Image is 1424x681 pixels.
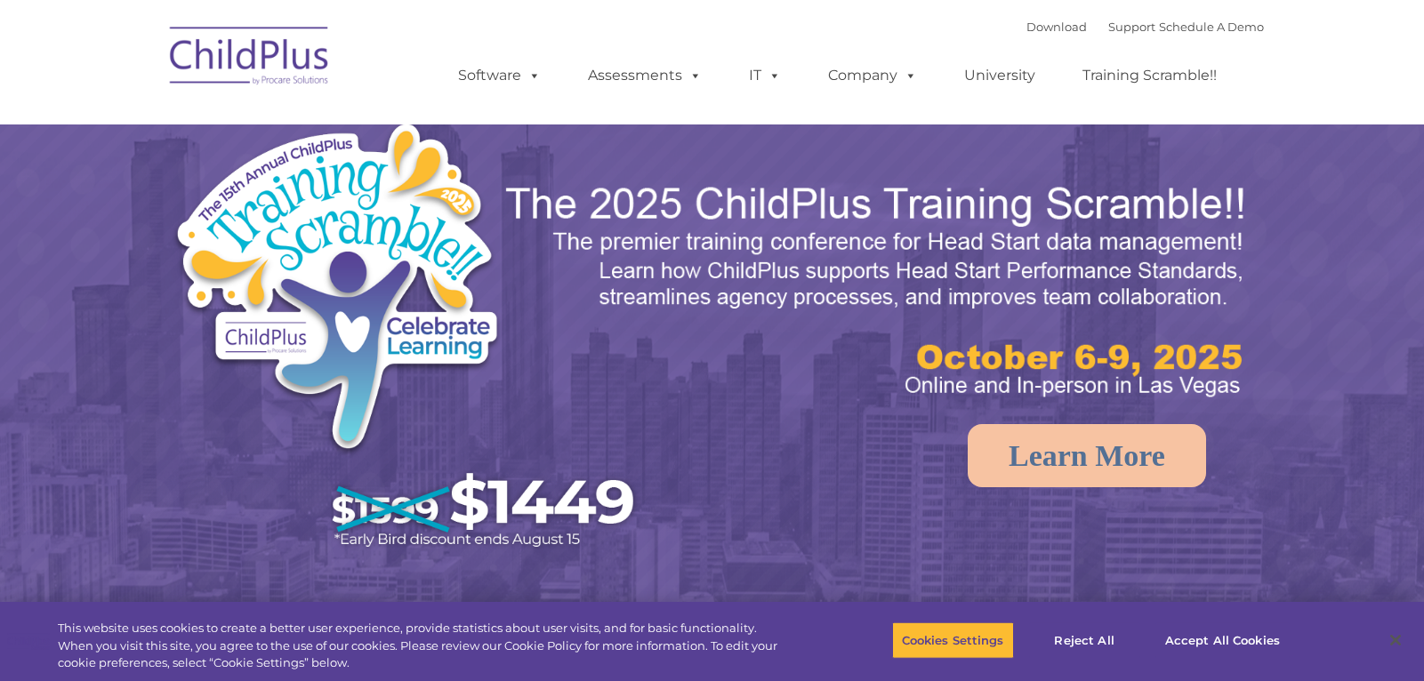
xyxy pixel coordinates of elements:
[58,620,784,672] div: This website uses cookies to create a better user experience, provide statistics about user visit...
[731,58,799,93] a: IT
[810,58,935,93] a: Company
[892,621,1014,659] button: Cookies Settings
[1159,20,1264,34] a: Schedule A Demo
[1026,20,1087,34] a: Download
[1065,58,1235,93] a: Training Scramble!!
[161,14,339,103] img: ChildPlus by Procare Solutions
[1108,20,1155,34] a: Support
[1026,20,1264,34] font: |
[570,58,720,93] a: Assessments
[946,58,1053,93] a: University
[1376,621,1415,660] button: Close
[968,424,1206,487] a: Learn More
[1155,621,1290,659] button: Accept All Cookies
[440,58,559,93] a: Software
[1029,621,1140,659] button: Reject All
